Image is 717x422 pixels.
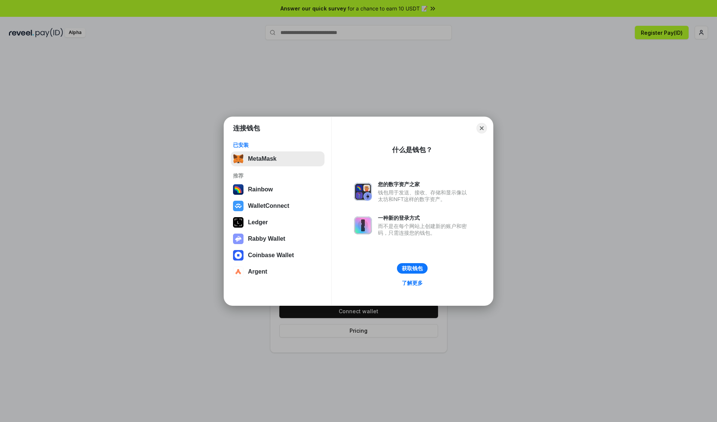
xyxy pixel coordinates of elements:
[248,203,289,209] div: WalletConnect
[378,189,471,203] div: 钱包用于发送、接收、存储和显示像以太坊和NFT这样的数字资产。
[354,183,372,201] img: svg+xml,%3Csvg%20xmlns%3D%22http%3A%2F%2Fwww.w3.org%2F2000%2Fsvg%22%20fill%3D%22none%22%20viewBox...
[378,215,471,221] div: 一种新的登录方式
[248,155,276,162] div: MetaMask
[248,219,268,226] div: Ledger
[354,216,372,234] img: svg+xml,%3Csvg%20xmlns%3D%22http%3A%2F%2Fwww.w3.org%2F2000%2Fsvg%22%20fill%3D%22none%22%20viewBox...
[233,250,243,261] img: svg+xml,%3Csvg%20width%3D%2228%22%20height%3D%2228%22%20viewBox%3D%220%200%2028%2028%22%20fill%3D...
[477,123,487,133] button: Close
[233,234,243,244] img: svg+xml,%3Csvg%20xmlns%3D%22http%3A%2F%2Fwww.w3.org%2F2000%2Fsvg%22%20fill%3D%22none%22%20viewBox...
[233,217,243,228] img: svg+xml,%3Csvg%20xmlns%3D%22http%3A%2F%2Fwww.w3.org%2F2000%2Fsvg%22%20width%3D%2228%22%20height%3...
[231,198,325,213] button: WalletConnect
[392,145,432,154] div: 什么是钱包？
[378,223,471,236] div: 而不是在每个网站上创建新的账户和密码，只需连接您的钱包。
[397,278,427,288] a: 了解更多
[233,154,243,164] img: svg+xml,%3Csvg%20fill%3D%22none%22%20height%3D%2233%22%20viewBox%3D%220%200%2035%2033%22%20width%...
[231,182,325,197] button: Rainbow
[402,265,423,272] div: 获取钱包
[231,248,325,263] button: Coinbase Wallet
[233,201,243,211] img: svg+xml,%3Csvg%20width%3D%2228%22%20height%3D%2228%22%20viewBox%3D%220%200%2028%2028%22%20fill%3D...
[233,142,322,148] div: 已安装
[233,172,322,179] div: 推荐
[233,267,243,277] img: svg+xml,%3Csvg%20width%3D%2228%22%20height%3D%2228%22%20viewBox%3D%220%200%2028%2028%22%20fill%3D...
[233,124,260,133] h1: 连接钱包
[248,186,273,193] div: Rainbow
[402,280,423,286] div: 了解更多
[233,184,243,195] img: svg+xml,%3Csvg%20width%3D%22120%22%20height%3D%22120%22%20viewBox%3D%220%200%20120%20120%22%20fil...
[397,263,428,274] button: 获取钱包
[231,264,325,279] button: Argent
[231,231,325,246] button: Rabby Wallet
[248,252,294,259] div: Coinbase Wallet
[248,268,267,275] div: Argent
[378,181,471,188] div: 您的数字资产之家
[231,151,325,166] button: MetaMask
[248,235,285,242] div: Rabby Wallet
[231,215,325,230] button: Ledger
